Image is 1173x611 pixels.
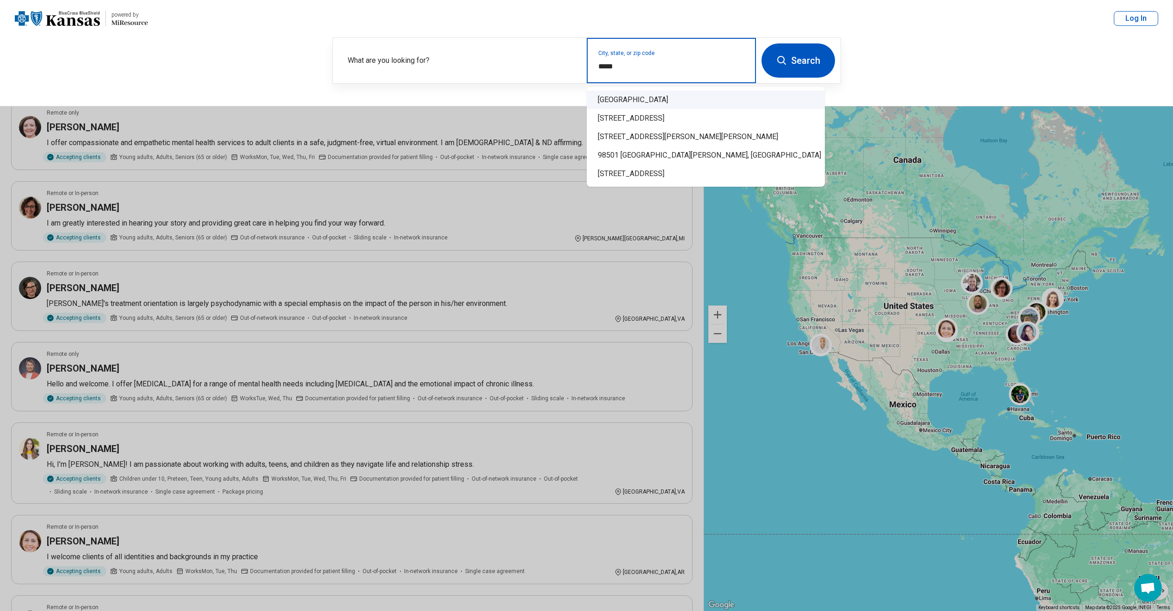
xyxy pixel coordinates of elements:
[587,165,825,183] div: [STREET_ADDRESS]
[1134,574,1162,602] div: Open chat
[587,87,825,187] div: Suggestions
[587,146,825,165] div: 98501 [GEOGRAPHIC_DATA][PERSON_NAME], [GEOGRAPHIC_DATA]
[587,91,825,109] div: [GEOGRAPHIC_DATA]
[587,109,825,128] div: [STREET_ADDRESS]
[762,43,835,78] button: Search
[111,11,148,19] div: powered by
[348,55,576,66] label: What are you looking for?
[1114,11,1158,26] button: Log In
[587,128,825,146] div: [STREET_ADDRESS][PERSON_NAME][PERSON_NAME]
[15,7,100,30] img: Blue Cross Blue Shield Kansas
